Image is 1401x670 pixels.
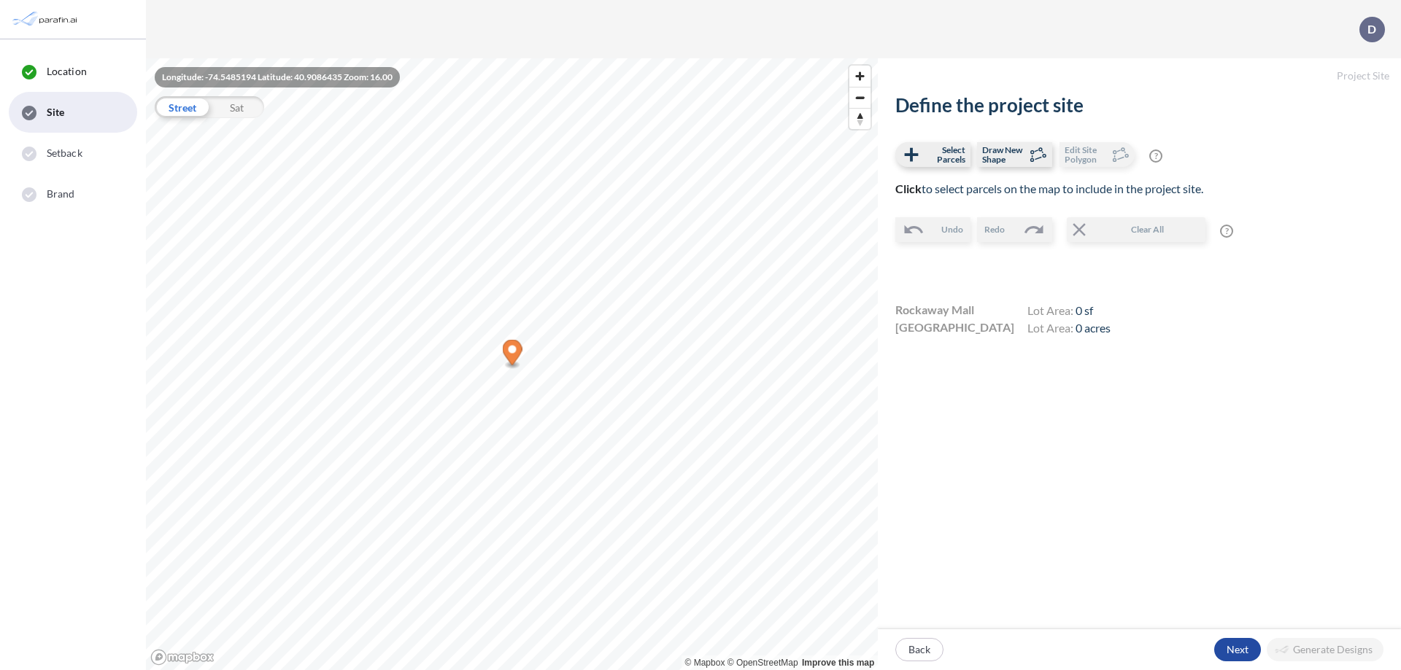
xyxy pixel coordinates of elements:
img: Parafin [11,6,82,33]
div: Street [155,96,209,118]
p: Back [908,642,930,657]
span: Redo [984,223,1005,236]
span: 0 acres [1076,321,1111,335]
button: Redo [977,217,1052,242]
button: Reset bearing to north [849,108,871,129]
button: Zoom in [849,66,871,87]
p: Next [1227,642,1248,657]
span: Select Parcels [922,145,965,164]
span: Brand [47,187,75,201]
span: Location [47,64,87,79]
b: Click [895,182,922,195]
button: Clear All [1067,217,1205,242]
a: Improve this map [802,658,874,668]
span: Clear All [1090,223,1204,236]
h5: Project Site [878,58,1401,94]
h4: Lot Area: [1027,303,1111,321]
h2: Define the project site [895,94,1383,117]
span: 0 sf [1076,303,1093,317]
button: Undo [895,217,970,242]
canvas: Map [146,58,878,670]
span: Setback [47,146,82,160]
span: Site [47,105,64,120]
span: Rockaway Mall [895,301,974,319]
span: Draw New Shape [982,145,1025,164]
span: to select parcels on the map to include in the project site. [895,182,1203,195]
a: OpenStreetMap [727,658,798,668]
span: ? [1220,225,1233,238]
span: ? [1149,149,1162,163]
div: Longitude: -74.5485194 Latitude: 40.9086435 Zoom: 16.00 [155,67,400,87]
a: Mapbox [685,658,725,668]
div: Sat [209,96,264,118]
a: Mapbox homepage [150,649,215,666]
span: Edit Site Polygon [1065,145,1108,164]
button: Next [1214,638,1261,661]
button: Zoom out [849,87,871,108]
span: Zoom out [849,87,871,108]
h4: Lot Area: [1027,321,1111,338]
span: Undo [941,223,963,236]
span: [GEOGRAPHIC_DATA] [895,319,1014,336]
span: Reset bearing to north [849,109,871,129]
p: D [1367,23,1376,36]
div: Map marker [503,340,522,370]
button: Back [895,638,943,661]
